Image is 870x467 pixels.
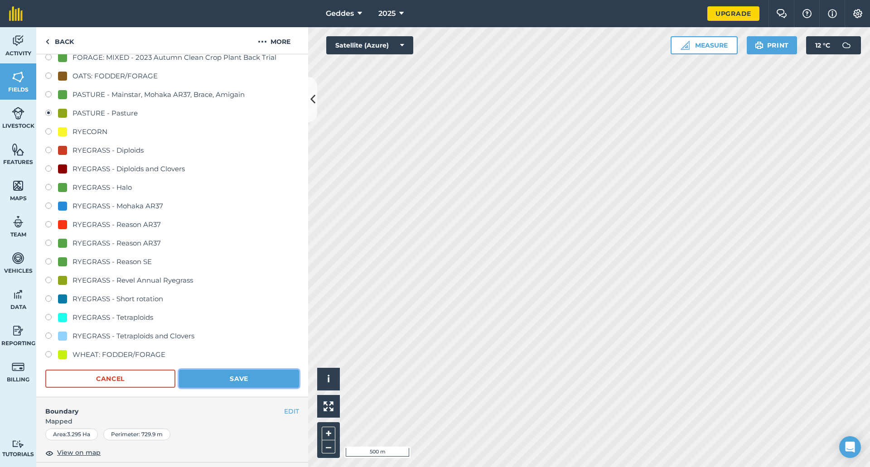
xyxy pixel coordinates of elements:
[9,6,23,21] img: fieldmargin Logo
[776,9,787,18] img: Two speech bubbles overlapping with the left bubble in the forefront
[36,416,308,426] span: Mapped
[57,448,101,457] span: View on map
[327,373,330,385] span: i
[72,275,193,286] div: RYEGRASS - Revel Annual Ryegrass
[852,9,863,18] img: A cog icon
[12,70,24,84] img: svg+xml;base64,PHN2ZyB4bWxucz0iaHR0cDovL3d3dy53My5vcmcvMjAwMC9zdmciIHdpZHRoPSI1NiIgaGVpZ2h0PSI2MC...
[72,89,245,100] div: PASTURE - Mainstar, Mohaka AR37, Brace, Amigain
[12,360,24,374] img: svg+xml;base64,PD94bWwgdmVyc2lvbj0iMS4wIiBlbmNvZGluZz0idXRmLTgiPz4KPCEtLSBHZW5lcmF0b3I6IEFkb2JlIE...
[326,36,413,54] button: Satellite (Azure)
[72,238,161,249] div: RYEGRASS - Reason AR37
[72,219,161,230] div: RYEGRASS - Reason AR37
[179,370,299,388] button: Save
[72,349,165,360] div: WHEAT: FODDER/FORAGE
[806,36,861,54] button: 12 °C
[681,41,690,50] img: Ruler icon
[12,34,24,48] img: svg+xml;base64,PD94bWwgdmVyc2lvbj0iMS4wIiBlbmNvZGluZz0idXRmLTgiPz4KPCEtLSBHZW5lcmF0b3I6IEFkb2JlIE...
[802,9,812,18] img: A question mark icon
[72,52,276,63] div: FORAGE: MIXED - 2023 Autumn Clean Crop Plant Back Trial
[45,448,101,458] button: View on map
[839,436,861,458] div: Open Intercom Messenger
[828,8,837,19] img: svg+xml;base64,PHN2ZyB4bWxucz0iaHR0cDovL3d3dy53My5vcmcvMjAwMC9zdmciIHdpZHRoPSIxNyIgaGVpZ2h0PSIxNy...
[36,27,83,54] a: Back
[240,27,308,54] button: More
[12,440,24,448] img: svg+xml;base64,PD94bWwgdmVyc2lvbj0iMS4wIiBlbmNvZGluZz0idXRmLTgiPz4KPCEtLSBHZW5lcmF0b3I6IEFkb2JlIE...
[755,40,764,51] img: svg+xml;base64,PHN2ZyB4bWxucz0iaHR0cDovL3d3dy53My5vcmcvMjAwMC9zdmciIHdpZHRoPSIxOSIgaGVpZ2h0PSIyNC...
[284,406,299,416] button: EDIT
[72,108,138,119] div: PASTURE - Pasture
[72,312,153,323] div: RYEGRASS - Tetraploids
[45,428,98,440] div: Area : 3.295 Ha
[378,8,396,19] span: 2025
[72,256,152,267] div: RYEGRASS - Reason SE
[36,397,284,416] h4: Boundary
[45,448,53,458] img: svg+xml;base64,PHN2ZyB4bWxucz0iaHR0cDovL3d3dy53My5vcmcvMjAwMC9zdmciIHdpZHRoPSIxOCIgaGVpZ2h0PSIyNC...
[324,401,333,411] img: Four arrows, one pointing top left, one top right, one bottom right and the last bottom left
[12,324,24,337] img: svg+xml;base64,PD94bWwgdmVyc2lvbj0iMS4wIiBlbmNvZGluZz0idXRmLTgiPz4KPCEtLSBHZW5lcmF0b3I6IEFkb2JlIE...
[747,36,797,54] button: Print
[72,182,132,193] div: RYEGRASS - Halo
[12,288,24,301] img: svg+xml;base64,PD94bWwgdmVyc2lvbj0iMS4wIiBlbmNvZGluZz0idXRmLTgiPz4KPCEtLSBHZW5lcmF0b3I6IEFkb2JlIE...
[45,36,49,47] img: svg+xml;base64,PHN2ZyB4bWxucz0iaHR0cDovL3d3dy53My5vcmcvMjAwMC9zdmciIHdpZHRoPSI5IiBoZWlnaHQ9IjI0Ii...
[72,145,144,156] div: RYEGRASS - Diploids
[326,8,354,19] span: Geddes
[72,164,185,174] div: RYEGRASS - Diploids and Clovers
[72,294,163,304] div: RYEGRASS - Short rotation
[707,6,759,21] a: Upgrade
[72,71,158,82] div: OATS: FODDER/FORAGE
[671,36,738,54] button: Measure
[837,36,855,54] img: svg+xml;base64,PD94bWwgdmVyc2lvbj0iMS4wIiBlbmNvZGluZz0idXRmLTgiPz4KPCEtLSBHZW5lcmF0b3I6IEFkb2JlIE...
[12,143,24,156] img: svg+xml;base64,PHN2ZyB4bWxucz0iaHR0cDovL3d3dy53My5vcmcvMjAwMC9zdmciIHdpZHRoPSI1NiIgaGVpZ2h0PSI2MC...
[45,370,175,388] button: Cancel
[72,126,107,137] div: RYECORN
[322,427,335,440] button: +
[12,251,24,265] img: svg+xml;base64,PD94bWwgdmVyc2lvbj0iMS4wIiBlbmNvZGluZz0idXRmLTgiPz4KPCEtLSBHZW5lcmF0b3I6IEFkb2JlIE...
[815,36,830,54] span: 12 ° C
[322,440,335,453] button: –
[103,428,170,440] div: Perimeter : 729.9 m
[12,179,24,193] img: svg+xml;base64,PHN2ZyB4bWxucz0iaHR0cDovL3d3dy53My5vcmcvMjAwMC9zdmciIHdpZHRoPSI1NiIgaGVpZ2h0PSI2MC...
[72,201,163,212] div: RYEGRASS - Mohaka AR37
[72,331,194,342] div: RYEGRASS - Tetraploids and Clovers
[12,106,24,120] img: svg+xml;base64,PD94bWwgdmVyc2lvbj0iMS4wIiBlbmNvZGluZz0idXRmLTgiPz4KPCEtLSBHZW5lcmF0b3I6IEFkb2JlIE...
[12,215,24,229] img: svg+xml;base64,PD94bWwgdmVyc2lvbj0iMS4wIiBlbmNvZGluZz0idXRmLTgiPz4KPCEtLSBHZW5lcmF0b3I6IEFkb2JlIE...
[258,36,267,47] img: svg+xml;base64,PHN2ZyB4bWxucz0iaHR0cDovL3d3dy53My5vcmcvMjAwMC9zdmciIHdpZHRoPSIyMCIgaGVpZ2h0PSIyNC...
[317,368,340,390] button: i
